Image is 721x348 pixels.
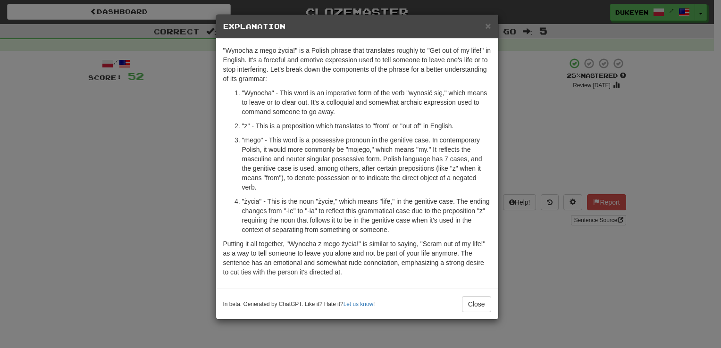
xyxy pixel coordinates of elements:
span: × [485,20,491,31]
p: "Wynocha z mego życia!" is a Polish phrase that translates roughly to "Get out of my life!" in En... [223,46,491,83]
p: "mego" - This word is a possessive pronoun in the genitive case. In contemporary Polish, it would... [242,135,491,192]
a: Let us know [344,301,373,307]
p: "z" - This is a preposition which translates to "from" or "out of" in English. [242,121,491,131]
small: In beta. Generated by ChatGPT. Like it? Hate it? ! [223,300,375,308]
p: "Wynocha" - This word is an imperative form of the verb "wynosić się," which means to leave or to... [242,88,491,116]
p: "życia" - This is the noun "życie," which means "life," in the genitive case. The ending changes ... [242,197,491,234]
p: Putting it all together, "Wynocha z mego życia!" is similar to saying, "Scram out of my life!" as... [223,239,491,277]
button: Close [485,21,491,31]
button: Close [462,296,491,312]
h5: Explanation [223,22,491,31]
